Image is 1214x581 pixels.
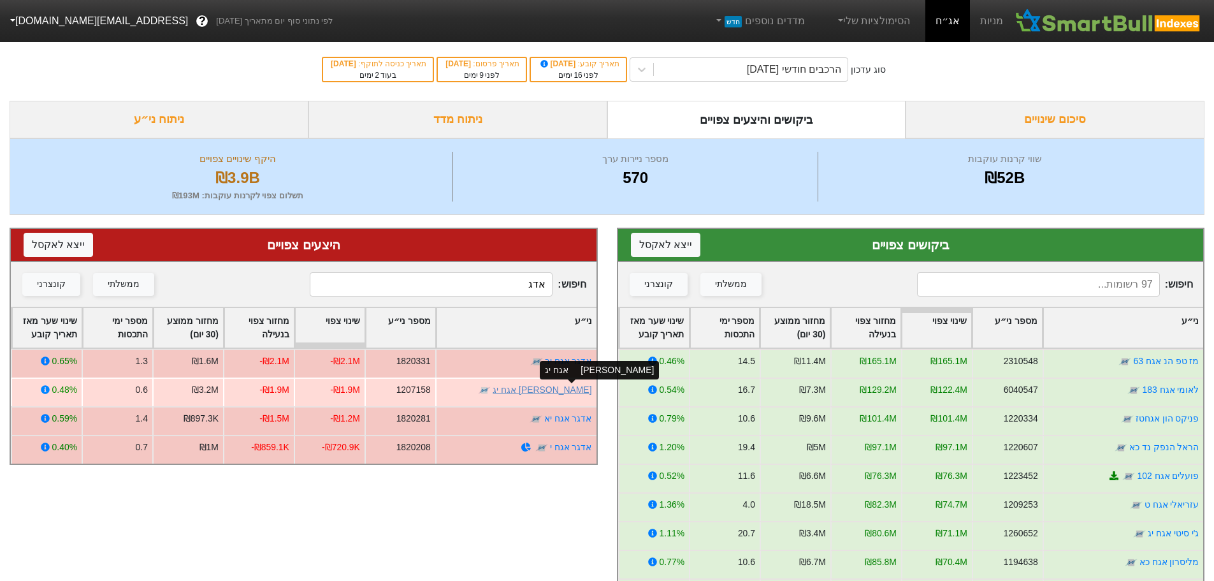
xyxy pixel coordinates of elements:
div: ₪3.2M [192,383,219,397]
img: tase link [530,355,543,368]
div: 0.59% [52,412,77,425]
div: Toggle SortBy [760,308,830,348]
div: לפני ימים [537,70,619,81]
div: 2310548 [1003,355,1037,368]
div: ₪82.3M [865,498,897,511]
img: tase link [1118,355,1131,368]
div: ביקושים והיצעים צפויים [607,101,906,138]
a: עזריאלי אגח ט [1144,499,1199,510]
div: ₪165.1M [930,355,967,368]
div: ₪101.4M [930,412,967,425]
a: ג'י סיטי אגח יג [1148,528,1199,538]
img: tase link [530,413,542,425]
div: ₪165.1M [860,355,896,368]
div: ₪97.1M [936,441,967,454]
div: Toggle SortBy [690,308,760,348]
div: ₪5M [806,441,825,454]
div: Toggle SortBy [831,308,900,348]
a: אדגר אגח י [550,442,592,452]
div: 0.52% [659,469,684,483]
span: 9 [479,71,484,80]
div: ₪80.6M [865,527,897,540]
a: לאומי אגח 183 [1142,385,1199,395]
div: סיכום שינויים [906,101,1204,138]
input: 97 רשומות... [917,272,1160,297]
div: Toggle SortBy [12,308,82,348]
div: Toggle SortBy [1043,308,1203,348]
div: 1209253 [1003,498,1037,511]
div: קונצרני [644,277,673,291]
div: 0.48% [52,383,77,397]
a: אדגר אגח יב [545,356,592,366]
div: 0.54% [659,383,684,397]
div: 1.36% [659,498,684,511]
button: קונצרני [630,273,688,296]
span: 2 [375,71,379,80]
a: מדדים נוספיםחדש [709,8,810,34]
span: [DATE] [331,59,358,68]
div: סוג עדכון [851,63,886,77]
div: ₪70.4M [936,555,967,569]
div: 1820331 [396,355,431,368]
div: 0.40% [52,441,77,454]
div: ₪85.8M [865,555,897,569]
div: ממשלתי [108,277,140,291]
span: לפי נתוני סוף יום מתאריך [DATE] [216,15,333,27]
div: ממשלתי [715,277,747,291]
a: הראל הנפק נד כא [1129,442,1199,452]
img: tase link [535,441,548,454]
button: ממשלתי [93,273,154,296]
span: חיפוש : [310,272,586,297]
img: SmartBull [1013,8,1204,34]
div: -₪720.9K [322,441,360,454]
div: Toggle SortBy [619,308,689,348]
span: 16 [574,71,582,80]
a: מז טפ הנ אגח 63 [1133,356,1199,366]
a: [PERSON_NAME] אגח יג [493,385,591,395]
img: tase link [1124,556,1137,569]
div: 0.6 [136,383,148,397]
div: 6040547 [1003,383,1037,397]
div: ₪97.1M [865,441,897,454]
a: מליסרון אגח כא [1139,557,1199,567]
div: ₪129.2M [860,383,896,397]
div: ₪3.9B [26,166,449,189]
div: 20.7 [737,527,755,540]
div: 1820281 [396,412,431,425]
div: 1220334 [1003,412,1037,425]
img: tase link [1122,470,1135,483]
span: חיפוש : [917,272,1193,297]
div: הרכבים חודשי [DATE] [747,62,841,77]
div: ₪7.3M [798,383,825,397]
div: Toggle SortBy [224,308,294,348]
div: היצעים צפויים [24,235,584,254]
div: ₪76.3M [865,469,897,483]
div: תשלום צפוי לקרנות עוקבות : ₪193M [26,189,449,202]
div: -₪2.1M [330,355,360,368]
div: [PERSON_NAME] אגח יג [540,361,659,379]
div: 1220607 [1003,441,1037,454]
div: ₪6.7M [798,555,825,569]
button: ייצא לאקסל [24,233,93,257]
button: קונצרני [22,273,80,296]
div: ₪3.4M [798,527,825,540]
div: -₪1.5M [259,412,289,425]
div: היקף שינויים צפויים [26,152,449,166]
button: ממשלתי [700,273,762,296]
div: 10.6 [737,412,755,425]
div: 570 [456,166,815,189]
img: tase link [1114,441,1127,454]
div: -₪1.2M [330,412,360,425]
div: 19.4 [737,441,755,454]
div: 4.0 [742,498,755,511]
a: פועלים אגח 102 [1137,471,1199,481]
div: Toggle SortBy [437,308,596,348]
div: ₪101.4M [860,412,896,425]
div: ₪122.4M [930,383,967,397]
span: חדש [725,16,742,27]
div: Toggle SortBy [154,308,223,348]
div: Toggle SortBy [972,308,1042,348]
div: ₪897.3K [184,412,219,425]
div: 0.65% [52,355,77,368]
div: ₪71.1M [936,527,967,540]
